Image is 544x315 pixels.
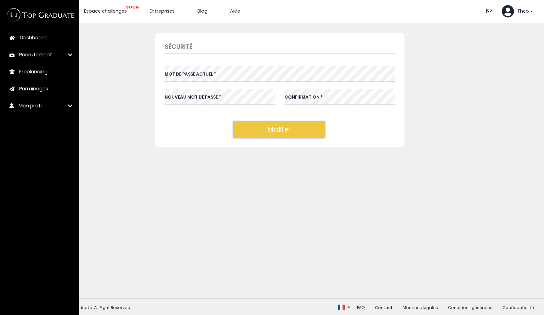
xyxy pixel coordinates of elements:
label: Mot de passe actuel * [165,71,216,77]
img: Top Graduate [4,5,75,24]
label: Confirmation * [285,94,323,100]
span: Recrutement [19,51,52,59]
button: Modifier [233,121,325,138]
a: Blog [197,8,207,14]
span: Freelancing [19,68,48,76]
a: Contact [375,305,393,310]
span: SOON [126,4,139,10]
h1: Sécurité [165,43,395,54]
span: Theo [517,8,529,15]
a: Conditions générales [448,305,492,310]
a: FAQ [357,305,365,310]
a: Mentions légales [403,305,438,310]
a: Confidentialité [502,305,534,310]
a: Aide [230,8,240,14]
a: Espace challenges [84,8,127,14]
span: Parrainages [19,85,48,93]
label: Nouveau mot de passe * [165,94,221,100]
span: Dashboard [20,34,47,42]
a: Entreprises [150,8,175,14]
span: Mon profil [19,102,42,110]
